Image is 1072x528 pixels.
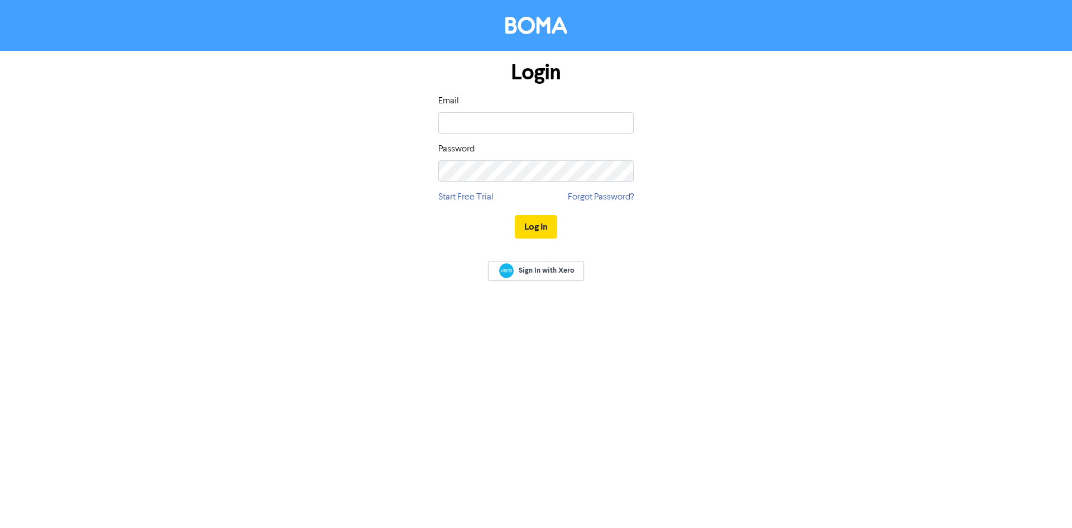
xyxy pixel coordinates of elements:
[499,263,514,278] img: Xero logo
[515,215,557,239] button: Log In
[488,261,584,280] a: Sign In with Xero
[438,191,494,204] a: Start Free Trial
[438,60,634,85] h1: Login
[438,142,475,156] label: Password
[568,191,634,204] a: Forgot Password?
[505,17,567,34] img: BOMA Logo
[519,265,575,275] span: Sign In with Xero
[438,94,459,108] label: Email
